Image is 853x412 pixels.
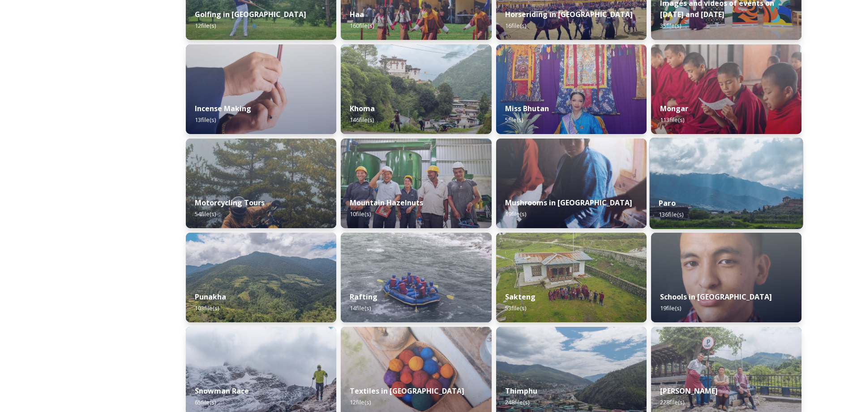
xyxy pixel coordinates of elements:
[186,233,336,322] img: 2022-10-01%252012.59.42.jpg
[505,210,526,218] span: 19 file(s)
[350,386,464,396] strong: Textiles in [GEOGRAPHIC_DATA]
[651,233,802,322] img: _SCH2151_FINAL_RGB.jpg
[350,116,374,124] span: 146 file(s)
[505,22,526,30] span: 16 file(s)
[505,9,633,19] strong: Horseriding in [GEOGRAPHIC_DATA]
[660,116,684,124] span: 113 file(s)
[195,104,251,113] strong: Incense Making
[350,292,377,302] strong: Rafting
[660,104,688,113] strong: Mongar
[350,104,375,113] strong: Khoma
[350,22,374,30] span: 160 file(s)
[496,139,647,228] img: _SCH7798.jpg
[660,22,681,30] span: 35 file(s)
[195,198,265,208] strong: Motorcycling Tours
[195,304,219,312] span: 103 file(s)
[659,198,676,208] strong: Paro
[350,9,364,19] strong: Haa
[649,138,803,229] img: Paro%2520050723%2520by%2520Amp%2520Sripimanwat-20.jpg
[505,398,529,406] span: 248 file(s)
[195,386,249,396] strong: Snowman Race
[350,210,371,218] span: 10 file(s)
[195,116,216,124] span: 13 file(s)
[195,9,306,19] strong: Golfing in [GEOGRAPHIC_DATA]
[195,22,216,30] span: 12 file(s)
[660,386,718,396] strong: [PERSON_NAME]
[195,210,216,218] span: 54 file(s)
[505,116,523,124] span: 5 file(s)
[651,44,802,134] img: Mongar%2520and%2520Dametshi%2520110723%2520by%2520Amp%2520Sripimanwat-9.jpg
[341,139,491,228] img: WattBryan-20170720-0740-P50.jpg
[505,292,536,302] strong: Sakteng
[341,44,491,134] img: Khoma%2520130723%2520by%2520Amp%2520Sripimanwat-7.jpg
[660,292,772,302] strong: Schools in [GEOGRAPHIC_DATA]
[496,233,647,322] img: Sakteng%2520070723%2520by%2520Nantawat-5.jpg
[505,304,526,312] span: 53 file(s)
[496,44,647,134] img: Miss%2520Bhutan%2520Tashi%2520Choden%25205.jpg
[350,304,371,312] span: 14 file(s)
[505,198,632,208] strong: Mushrooms in [GEOGRAPHIC_DATA]
[341,233,491,322] img: f73f969a-3aba-4d6d-a863-38e7472ec6b1.JPG
[350,398,371,406] span: 12 file(s)
[505,104,549,113] strong: Miss Bhutan
[350,198,423,208] strong: Mountain Hazelnuts
[186,44,336,134] img: _SCH5631.jpg
[660,304,681,312] span: 19 file(s)
[186,139,336,228] img: By%2520Leewang%2520Tobgay%252C%2520President%252C%2520The%2520Badgers%2520Motorcycle%2520Club%252...
[505,386,537,396] strong: Thimphu
[195,398,216,406] span: 65 file(s)
[659,210,683,218] span: 136 file(s)
[195,292,226,302] strong: Punakha
[660,398,684,406] span: 228 file(s)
